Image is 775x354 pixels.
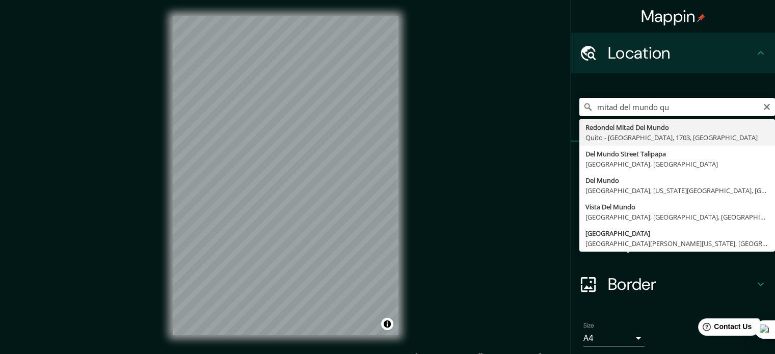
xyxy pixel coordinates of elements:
h4: Mappin [641,6,706,26]
div: [GEOGRAPHIC_DATA], [GEOGRAPHIC_DATA] [585,159,769,169]
canvas: Map [173,16,398,335]
div: [GEOGRAPHIC_DATA] [585,228,769,238]
button: Toggle attribution [381,318,393,330]
div: Border [571,264,775,305]
button: Clear [763,101,771,111]
div: Vista Del Mundo [585,202,769,212]
div: Del Mundo [585,175,769,185]
div: A4 [583,330,645,346]
h4: Layout [608,233,755,254]
h4: Location [608,43,755,63]
div: Style [571,182,775,223]
div: Pins [571,142,775,182]
div: [GEOGRAPHIC_DATA], [GEOGRAPHIC_DATA], [GEOGRAPHIC_DATA] [585,212,769,222]
div: Del Mundo Street Talipapa [585,149,769,159]
div: Layout [571,223,775,264]
div: [GEOGRAPHIC_DATA][PERSON_NAME][US_STATE], [GEOGRAPHIC_DATA] [585,238,769,249]
img: pin-icon.png [697,14,705,22]
div: [GEOGRAPHIC_DATA], [US_STATE][GEOGRAPHIC_DATA], [GEOGRAPHIC_DATA] [585,185,769,196]
div: Location [571,33,775,73]
input: Pick your city or area [579,98,775,116]
div: Redondel Mitad Del Mundo [585,122,769,132]
h4: Border [608,274,755,294]
iframe: Help widget launcher [684,314,764,343]
label: Size [583,321,594,330]
div: Quito - [GEOGRAPHIC_DATA], 1703, [GEOGRAPHIC_DATA] [585,132,769,143]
